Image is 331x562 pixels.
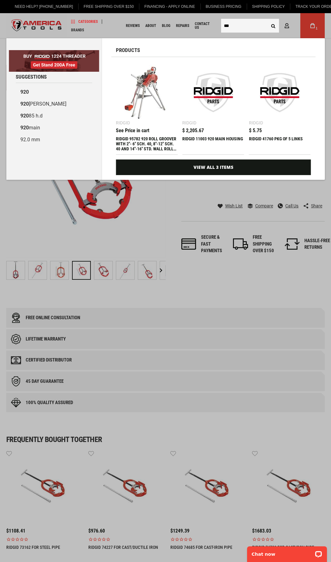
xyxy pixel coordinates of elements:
button: Search [267,20,279,32]
a: View All 3 Items [116,159,311,175]
span: $ 2,205.67 [182,128,204,133]
div: Ridgid [182,121,196,125]
a: BOGO: Buy RIDGID® 1224 Threader, Get Stand 200A Free! [9,50,99,55]
a: 920main [16,122,92,134]
b: 920 [20,101,29,107]
a: 920 [16,86,92,98]
a: Categories [68,17,101,26]
b: 920 [20,89,29,95]
div: Ridgid [249,121,263,125]
a: 92.0 mm [16,134,92,146]
a: RIDGID 95782 920 ROLL GROOVER WITH 2 Ridgid See Price in cart RIDGID 95782 920 ROLL GROOVER WITH ... [116,62,178,154]
a: 920[PERSON_NAME] [16,98,92,110]
span: Brands [71,28,84,32]
div: RIDGID 11003 920 MAIN HOUSING [182,136,244,151]
span: Categories [71,19,98,24]
span: $ 5.75 [249,128,262,133]
b: 920 [20,125,29,131]
b: 920 [20,113,29,119]
img: BOGO: Buy RIDGID® 1224 Threader, Get Stand 200A Free! [9,50,99,72]
span: Suggestions [16,74,47,80]
div: RIDGID 95782 920 ROLL GROOVER WITH 2 [116,136,178,151]
div: Ridgid [116,121,130,125]
img: RIDGID 95782 920 ROLL GROOVER WITH 2 [119,65,174,120]
a: 92085 h.d [16,110,92,122]
img: RIDGID 41760 PKG OF 5 LINKS [252,65,308,120]
a: RIDGID 41760 PKG OF 5 LINKS Ridgid $ 5.75 RIDGID 41760 PKG OF 5 LINKS [249,62,311,154]
div: See Price in cart [116,128,149,133]
a: RIDGID 11003 920 MAIN HOUSING Ridgid $ 2,205.67 RIDGID 11003 920 MAIN HOUSING [182,62,244,154]
iframe: LiveChat chat widget [243,542,331,562]
div: RIDGID 41760 PKG OF 5 LINKS [249,136,311,151]
span: Products [116,48,140,53]
img: RIDGID 11003 920 MAIN HOUSING [185,65,241,120]
a: Brands [68,26,87,34]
